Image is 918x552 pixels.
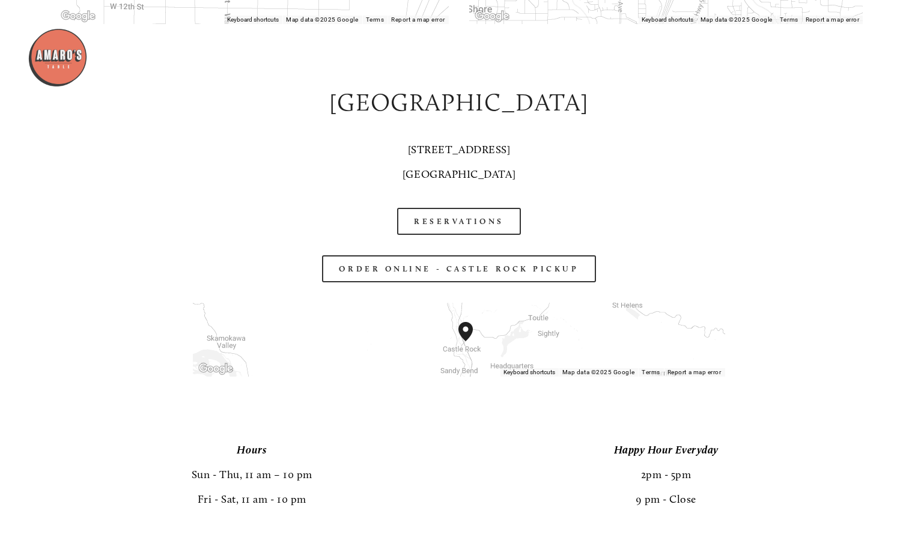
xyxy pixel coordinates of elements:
[458,322,487,360] div: 1300 Mount Saint Helens Way Northeast Castle Rock, WA, 98611, United States
[196,361,236,377] img: Google
[196,361,236,377] a: Open this area in Google Maps (opens a new window)
[642,369,660,375] a: Terms
[237,443,267,456] em: Hours
[469,438,863,512] p: 2pm - 5pm 9 pm - Close
[614,443,719,456] em: Happy Hour Everyday
[28,28,88,88] img: Amaro's Table
[322,255,595,282] a: order online - castle rock pickup
[503,368,555,377] button: Keyboard shortcuts
[562,369,634,375] span: Map data ©2025 Google
[403,143,515,181] a: [STREET_ADDRESS][GEOGRAPHIC_DATA]
[397,208,521,235] a: RESERVATIONS
[667,369,722,375] a: Report a map error
[55,438,449,512] p: Sun - Thu, 11 am – 10 pm Fri - Sat, 11 am - 10 pm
